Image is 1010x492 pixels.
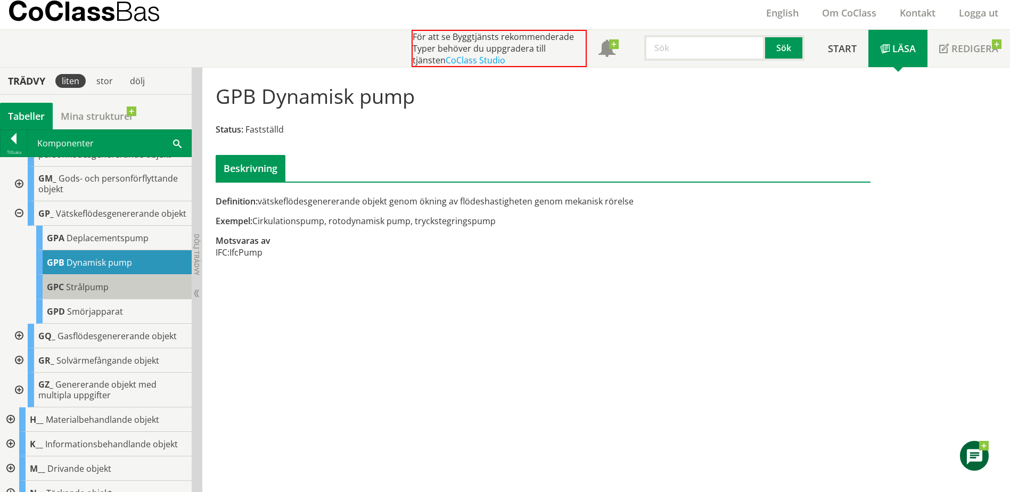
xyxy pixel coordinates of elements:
a: Mina strukturer [53,103,142,129]
div: Komponenter [28,130,191,157]
div: stor [90,74,119,88]
a: Logga ut [947,6,1010,19]
span: GPC [47,281,64,293]
div: dölj [124,74,151,88]
td: IfcPump [229,247,262,258]
div: Gå till informationssidan för CoClass Studio [9,373,192,407]
span: GP_ [38,208,54,219]
div: För att se Byggtjänsts rekommenderade Typer behöver du uppgradera till tjänsten [412,30,587,67]
span: Dölj trädvy [192,234,201,275]
span: K__ [30,438,43,450]
div: Cirkulationspump, rotodynamisk pump, tryckstegringspump [216,215,646,227]
a: Om CoClass [810,6,888,19]
span: M__ [30,463,45,474]
span: GM_ [38,173,56,184]
div: vätskeflödesgenererande objekt genom ökning av flödeshastigheten genom mekanisk rörelse [216,195,646,207]
span: Strålpump [66,281,109,293]
span: Definition: [216,195,258,207]
span: H__ [30,414,44,425]
button: Sök [765,35,804,61]
span: GQ_ [38,330,55,342]
div: Gå till informationssidan för CoClass Studio [17,250,192,275]
div: Gå till informationssidan för CoClass Studio [9,167,192,201]
div: Gå till informationssidan för CoClass Studio [9,324,192,348]
span: Notifikationer [598,41,615,58]
span: Motsvaras av [216,235,270,247]
a: English [754,6,810,19]
a: Kontakt [888,6,947,19]
span: Start [828,42,857,55]
span: Gods- och personförflyttande objekt [38,173,178,195]
span: Redigera [951,42,998,55]
span: Exempel: [216,215,252,227]
span: Solvärmefångande objekt [56,355,159,366]
span: Deplacementspump [67,232,149,244]
span: Drivande objekt [47,463,111,474]
a: Redigera [927,30,1010,67]
span: Informationsbehandlande objekt [45,438,178,450]
div: Beskrivning [216,155,285,182]
a: Start [816,30,868,67]
span: GPB [47,257,64,268]
span: Dynamisk pump [67,257,132,268]
span: Gasflödesgenererande objekt [58,330,177,342]
span: Sök i tabellen [173,137,182,149]
span: Smörjapparat [67,306,123,317]
span: GZ_ [38,379,53,390]
span: Fastställd [245,124,284,135]
span: GPD [47,306,65,317]
div: Gå till informationssidan för CoClass Studio [17,299,192,324]
td: IFC: [216,247,229,258]
span: Läsa [892,42,916,55]
span: Status: [216,124,243,135]
div: Gå till informationssidan för CoClass Studio [17,275,192,299]
div: Trädvy [2,75,51,87]
div: Gå till informationssidan för CoClass Studio [17,226,192,250]
span: Vätskeflödesgenererande objekt [56,208,186,219]
input: Sök [644,35,765,61]
div: Gå till informationssidan för CoClass Studio [9,348,192,373]
div: Gå till informationssidan för CoClass Studio [9,201,192,324]
div: Tillbaka [1,148,27,157]
span: GR_ [38,355,54,366]
a: Läsa [868,30,927,67]
span: GPA [47,232,64,244]
div: liten [55,74,86,88]
h1: GPB Dynamisk pump [216,84,415,108]
a: CoClass Studio [446,54,505,66]
span: Materialbehandlande objekt [46,414,159,425]
span: Genererande objekt med multipla uppgifter [38,379,157,401]
p: CoClass [8,5,160,17]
